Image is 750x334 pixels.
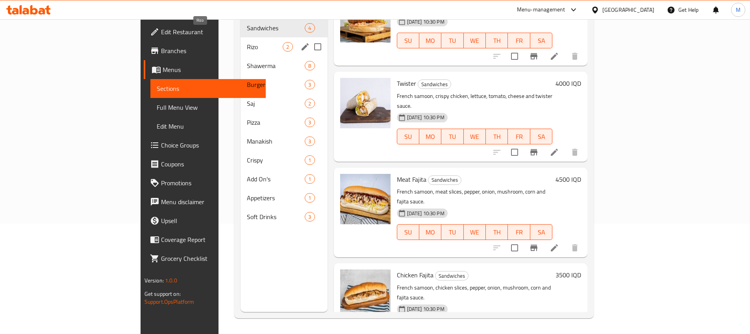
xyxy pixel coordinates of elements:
[422,131,438,142] span: MO
[506,48,523,65] span: Select to update
[422,35,438,46] span: MO
[397,283,553,303] p: French samoon, chicken slices, pepper, onion, mushroom, corn and fajita sauce.
[467,131,483,142] span: WE
[524,238,543,257] button: Branch-specific-item
[400,131,416,142] span: SU
[150,79,266,98] a: Sections
[435,271,468,280] span: Sandwiches
[397,269,433,281] span: Chicken Fajita
[340,269,391,320] img: Chicken Fajita
[241,56,327,75] div: Shawerma8
[508,33,530,48] button: FR
[157,84,259,93] span: Sections
[506,240,523,256] span: Select to update
[305,119,314,126] span: 3
[247,174,305,184] div: Add On's
[241,113,327,132] div: Pizza3
[144,22,266,41] a: Edit Restaurant
[161,235,259,244] span: Coverage Report
[241,207,327,226] div: Soft Drinks3
[397,224,419,240] button: SU
[247,193,305,203] div: Appetizers
[404,305,448,313] span: [DATE] 10:30 PM
[305,175,314,183] span: 1
[165,275,177,286] span: 1.0.0
[144,155,266,173] a: Coupons
[161,197,259,207] span: Menu disclaimer
[444,35,460,46] span: TU
[467,227,483,238] span: WE
[150,98,266,117] a: Full Menu View
[464,224,486,240] button: WE
[550,52,559,61] a: Edit menu item
[489,35,505,46] span: TH
[464,129,486,144] button: WE
[467,35,483,46] span: WE
[428,175,461,185] span: Sandwiches
[150,117,266,136] a: Edit Menu
[340,78,391,128] img: Twister
[161,254,259,263] span: Grocery Checklist
[247,23,305,33] span: Sandwiches
[444,131,460,142] span: TU
[305,100,314,107] span: 2
[305,155,315,165] div: items
[404,210,448,217] span: [DATE] 10:30 PM
[247,155,305,165] span: Crispy
[247,118,305,127] span: Pizza
[550,243,559,253] a: Edit menu item
[428,175,461,185] div: Sandwiches
[556,174,581,185] h6: 4500 IQD
[144,297,194,307] a: Support.OpsPlatform
[556,269,581,280] h6: 3500 IQD
[400,35,416,46] span: SU
[305,118,315,127] div: items
[397,129,419,144] button: SU
[247,137,305,146] div: Manakish
[530,129,552,144] button: SA
[511,227,527,238] span: FR
[419,129,441,144] button: MO
[550,148,559,157] a: Edit menu item
[435,271,469,280] div: Sandwiches
[163,65,259,74] span: Menus
[247,80,305,89] span: Burger
[524,47,543,66] button: Branch-specific-item
[144,289,181,299] span: Get support on:
[533,131,549,142] span: SA
[404,114,448,121] span: [DATE] 10:30 PM
[419,224,441,240] button: MO
[241,15,327,229] nav: Menu sections
[556,78,581,89] h6: 4000 IQD
[422,227,438,238] span: MO
[157,103,259,112] span: Full Menu View
[247,212,305,221] span: Soft Drinks
[508,129,530,144] button: FR
[241,188,327,207] div: Appetizers1
[305,212,315,221] div: items
[305,80,315,89] div: items
[533,227,549,238] span: SA
[144,173,266,192] a: Promotions
[486,33,508,48] button: TH
[444,227,460,238] span: TU
[144,211,266,230] a: Upsell
[486,129,508,144] button: TH
[441,129,463,144] button: TU
[397,78,416,89] span: Twister
[418,79,451,89] div: Sandwiches
[397,187,553,207] p: French samoon, meat slices, pepper, onion, mushroom, corn and fajita sauce.
[241,170,327,188] div: Add On's1
[247,61,305,70] span: Shawerma
[400,227,416,238] span: SU
[305,213,314,221] span: 3
[305,61,315,70] div: items
[241,75,327,94] div: Burger3
[736,6,741,14] span: M
[161,159,259,169] span: Coupons
[241,151,327,170] div: Crispy1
